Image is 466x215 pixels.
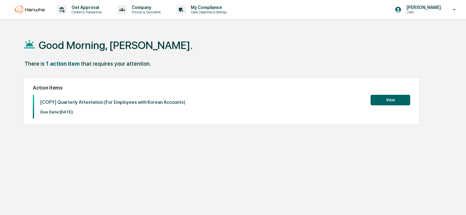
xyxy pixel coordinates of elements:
div: 1 action item [46,60,80,67]
p: Content & Transactions [67,10,105,14]
p: My Compliance [186,5,230,10]
p: [COPY] Quarterly Attestation (For Employees with Korean Accounts) [40,99,185,105]
p: Policies & Documents [127,10,164,14]
p: Company [127,5,164,10]
button: View [371,95,410,105]
p: Users [402,10,444,14]
p: Data, Deadlines & Settings [186,10,230,14]
p: Due Date: [DATE] [40,110,185,114]
img: logo [15,6,45,14]
div: There is [24,60,45,67]
h2: Action Items [33,85,410,91]
p: [PERSON_NAME] [402,5,444,10]
h1: Good Morning, [PERSON_NAME]. [39,39,193,51]
p: Get Approval [67,5,105,10]
a: View [371,97,410,103]
div: that requires your attention. [81,60,151,67]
